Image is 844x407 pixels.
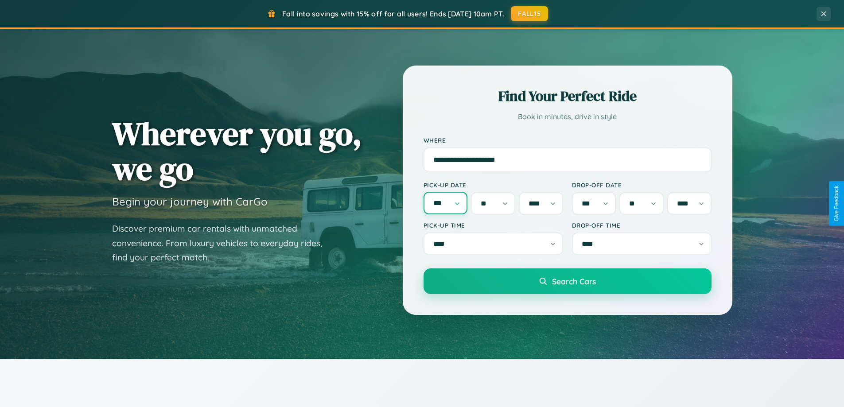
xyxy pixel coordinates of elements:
[424,221,563,229] label: Pick-up Time
[112,195,268,208] h3: Begin your journey with CarGo
[424,110,712,123] p: Book in minutes, drive in style
[112,116,362,186] h1: Wherever you go, we go
[282,9,504,18] span: Fall into savings with 15% off for all users! Ends [DATE] 10am PT.
[112,221,334,265] p: Discover premium car rentals with unmatched convenience. From luxury vehicles to everyday rides, ...
[424,268,712,294] button: Search Cars
[424,86,712,106] h2: Find Your Perfect Ride
[572,181,712,189] label: Drop-off Date
[833,186,840,221] div: Give Feedback
[552,276,596,286] span: Search Cars
[572,221,712,229] label: Drop-off Time
[424,181,563,189] label: Pick-up Date
[424,136,712,144] label: Where
[511,6,548,21] button: FALL15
